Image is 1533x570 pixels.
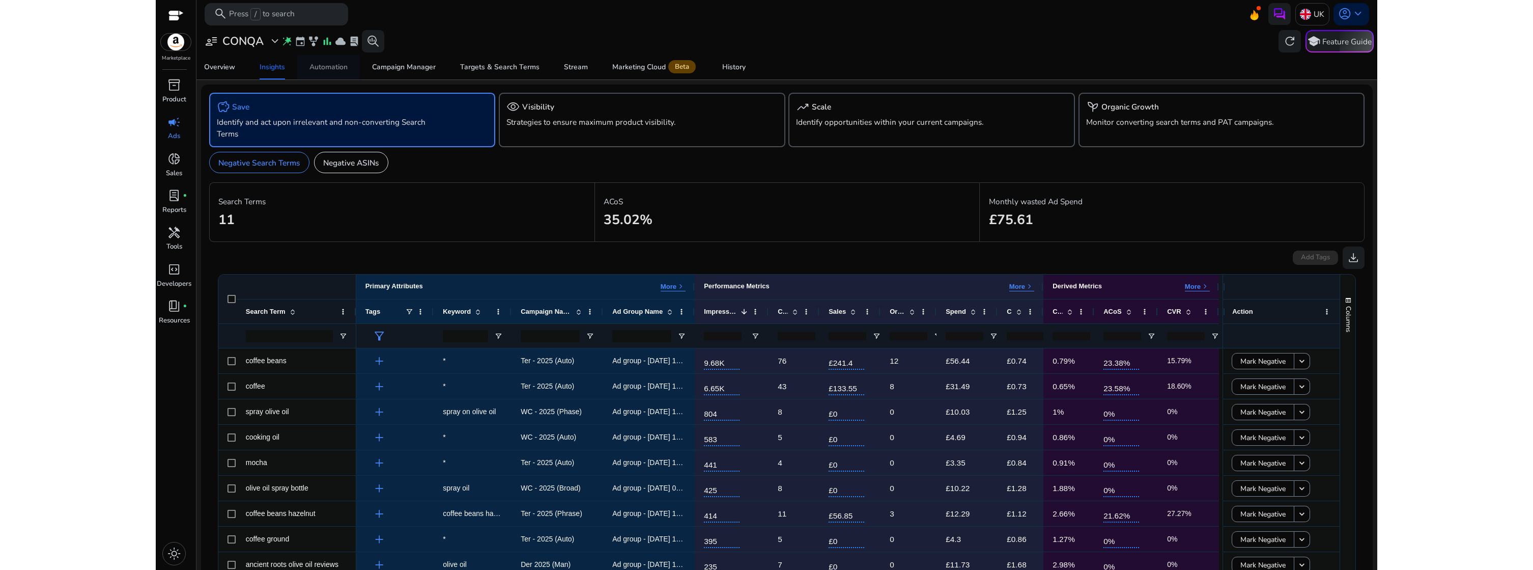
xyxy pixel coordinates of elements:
span: trending_up [796,100,809,114]
span: 0% [1167,535,1177,543]
span: Keyword [443,308,471,315]
span: Mark Negative [1240,427,1286,448]
span: add [373,431,386,444]
p: £10.22 [946,478,970,499]
span: 0% [1103,403,1139,421]
span: keyboard_arrow_down [1351,7,1365,20]
span: keyboard_arrow_right [676,282,686,291]
button: Open Filter Menu [872,332,881,340]
span: 0% [1103,480,1139,497]
button: Open Filter Menu [933,332,942,340]
span: fiber_manual_record [183,194,187,198]
span: code_blocks [167,263,181,276]
span: 27.27% [1167,509,1191,518]
span: 21.62% [1103,505,1139,523]
span: 0% [1167,433,1177,441]
p: Developers [157,279,191,289]
p: £0.74 [1007,350,1027,371]
p: £1.28 [1007,478,1027,499]
p: 8 [890,376,894,397]
span: Mark Negative [1240,351,1286,372]
span: Beta [668,60,696,74]
p: Reports [162,205,186,215]
span: Ter - 2025 (Auto) [521,357,574,365]
span: cloud [335,36,346,47]
a: handymanTools [156,224,192,260]
p: £4.3 [946,529,961,550]
span: wand_stars [281,36,293,47]
span: £0 [829,429,864,446]
span: mocha [246,458,267,467]
p: 0 [890,401,894,422]
span: 0% [1103,531,1139,548]
span: Mark Negative [1240,453,1286,474]
p: Resources [159,316,190,326]
span: add [373,405,386,419]
span: Tags [365,308,380,315]
div: Targets & Search Terms [460,64,540,71]
span: filter_alt [373,330,386,343]
input: Campaign Name Filter Input [521,330,580,342]
span: 583 [704,429,740,446]
img: uk.svg [1300,9,1311,20]
p: Marketplace [162,55,190,62]
span: Ter - 2025 (Phrase) [521,509,582,518]
span: 804 [704,403,740,421]
span: WC - 2025 (Phase) [521,408,582,416]
span: add [373,507,386,521]
span: account_circle [1338,7,1351,20]
span: Ad group - [DATE] 12:37:24.256 [612,509,714,518]
span: Mark Negative [1240,402,1286,423]
p: £12.29 [946,503,970,524]
span: Der 2025 (Man) [521,560,571,568]
img: amazon.svg [161,34,191,50]
p: £0.73 [1007,376,1027,397]
h5: Save [232,102,249,112]
p: 5 [778,529,782,550]
p: 0.65% [1053,376,1075,397]
div: Overview [204,64,235,71]
mat-icon: keyboard_arrow_down [1297,408,1307,418]
span: coffee [246,382,265,390]
h3: CONQA [222,35,264,48]
span: keyboard_arrow_right [1025,282,1034,291]
span: 441 [704,454,740,472]
p: Monitor converting search terms and PAT campaigns. [1086,116,1312,128]
p: 0 [890,529,894,550]
h5: Organic Growth [1101,102,1159,112]
span: £0 [829,531,864,548]
p: 11 [778,503,786,524]
span: spray olive oil [246,408,289,416]
p: More [1185,282,1201,291]
a: lab_profilefiber_manual_recordReports [156,187,192,224]
p: Negative Search Terms [218,157,300,169]
div: Insights [260,64,285,71]
mat-icon: keyboard_arrow_down [1297,357,1307,367]
button: Mark Negative [1232,353,1294,369]
h5: Visibility [522,102,554,112]
span: add [373,380,386,393]
span: 0% [1167,560,1177,568]
p: Strategies to ensure maximum product visibility. [506,116,732,128]
span: Search Term [246,308,286,315]
div: Performance Metrics [704,282,770,292]
mat-icon: keyboard_arrow_down [1297,458,1307,469]
span: 425 [704,480,740,497]
button: Mark Negative [1232,531,1294,548]
span: WC - 2025 (Broad) [521,484,580,492]
span: book_4 [167,300,181,313]
span: £133.55 [829,378,864,395]
p: £0.94 [1007,427,1027,448]
button: download [1343,247,1365,269]
span: handyman [167,226,181,239]
span: coffee beans [246,357,287,365]
p: 5 [778,427,782,448]
h5: Scale [812,102,831,112]
div: Automation [309,64,348,71]
a: campaignAds [156,113,192,150]
p: Sales [166,169,182,179]
span: Sales [829,308,846,315]
p: 0 [890,478,894,499]
p: 0 [890,452,894,473]
h2: 35.02% [604,212,971,228]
